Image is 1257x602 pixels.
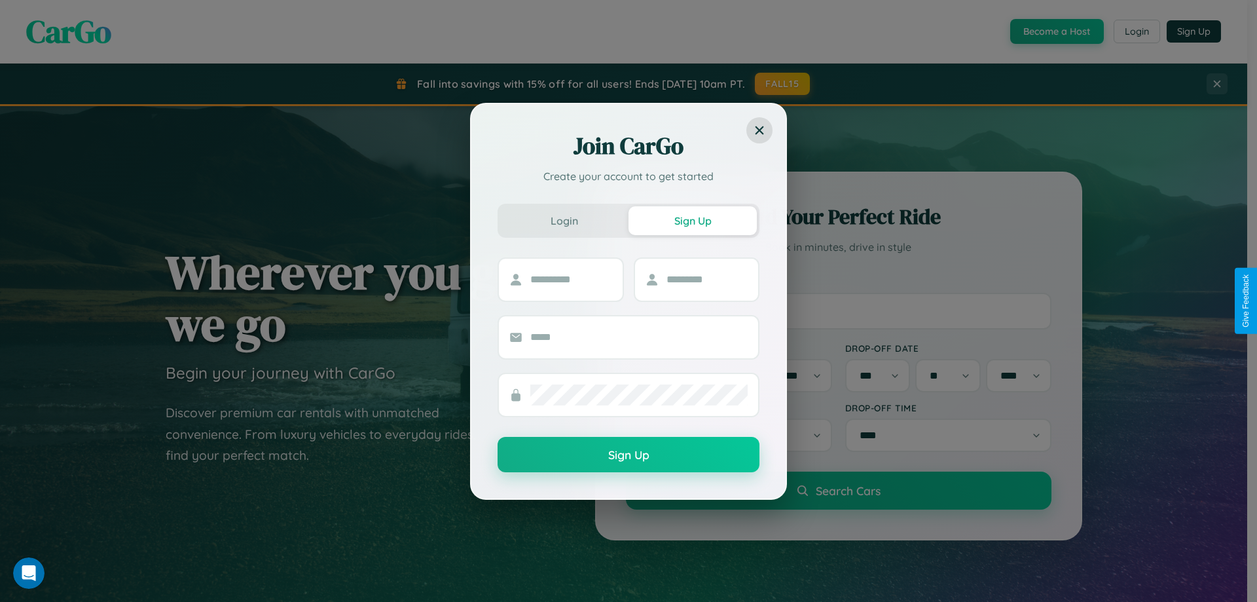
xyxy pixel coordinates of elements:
button: Sign Up [628,206,757,235]
iframe: Intercom live chat [13,557,45,589]
button: Login [500,206,628,235]
button: Sign Up [498,437,759,472]
p: Create your account to get started [498,168,759,184]
div: Give Feedback [1241,274,1250,328]
h2: Join CarGo [498,130,759,162]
